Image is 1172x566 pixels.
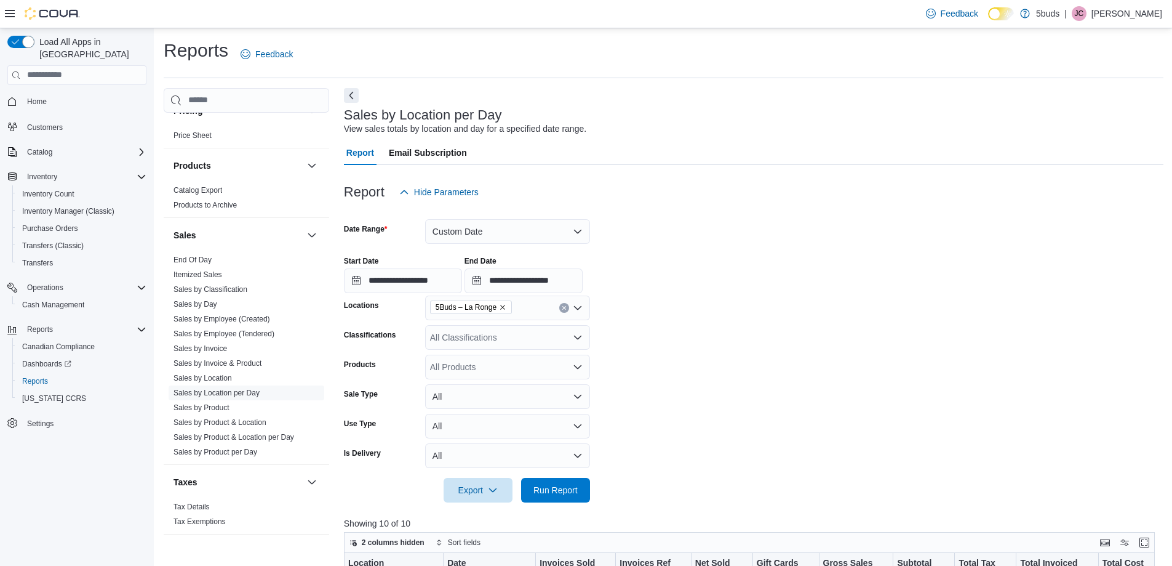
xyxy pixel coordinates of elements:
span: Export [451,478,505,503]
button: Run Report [521,478,590,503]
button: Transfers (Classic) [12,237,151,254]
span: Run Report [533,484,578,496]
p: 5buds [1036,6,1059,21]
button: Clear input [559,303,569,313]
span: Reports [22,376,48,386]
h3: Report [344,185,385,200]
a: Cash Management [17,297,89,312]
button: Inventory Count [12,185,151,203]
button: Home [2,92,151,110]
a: Sales by Invoice [173,344,227,353]
span: Purchase Orders [17,221,146,236]
button: Sales [305,228,319,243]
p: Showing 10 of 10 [344,517,1163,530]
span: End Of Day [173,255,212,265]
span: Dark Mode [988,20,989,21]
a: Home [22,94,52,109]
span: 5Buds – La Ronge [430,301,512,314]
span: Sort fields [448,538,480,548]
h3: Products [173,160,211,172]
span: Inventory Manager (Classic) [17,204,146,219]
div: Pricing [164,128,329,148]
span: Inventory Count [22,189,74,199]
button: Reports [12,373,151,390]
button: [US_STATE] CCRS [12,390,151,407]
button: Customers [2,118,151,135]
a: Transfers (Classic) [17,238,89,253]
span: Canadian Compliance [17,339,146,354]
span: Cash Management [22,300,84,310]
button: Reports [22,322,58,337]
span: Reports [17,374,146,389]
button: Inventory Manager (Classic) [12,203,151,220]
span: Cash Management [17,297,146,312]
span: Transfers [22,258,53,268]
a: Sales by Product per Day [173,448,257,456]
button: Remove 5Buds – La Ronge from selection in this group [499,304,506,311]
span: Sales by Location per Day [173,388,260,398]
button: Next [344,88,359,103]
a: Settings [22,416,58,431]
button: Inventory [22,169,62,184]
a: Purchase Orders [17,221,83,236]
a: Sales by Employee (Tendered) [173,329,274,338]
span: Sales by Employee (Tendered) [173,329,274,339]
a: Sales by Product & Location [173,418,266,427]
span: Customers [27,123,63,132]
a: Dashboards [12,355,151,373]
span: Dashboards [22,359,71,369]
a: Sales by Location [173,374,232,382]
img: Cova [25,7,80,20]
a: Sales by Employee (Created) [173,315,270,323]
button: Pricing [305,103,319,118]
span: Feedback [941,7,978,20]
span: Catalog Export [173,185,222,195]
span: Sales by Invoice [173,344,227,354]
label: Date Range [344,224,388,234]
a: Dashboards [17,357,76,371]
button: Export [444,478,512,503]
span: Home [22,94,146,109]
span: Sales by Product & Location [173,418,266,427]
button: Purchase Orders [12,220,151,237]
button: Hide Parameters [394,180,484,204]
span: Inventory [22,169,146,184]
input: Press the down key to open a popover containing a calendar. [344,269,462,293]
span: Sales by Classification [173,285,247,294]
a: Itemized Sales [173,270,222,279]
span: Settings [27,419,54,429]
a: Customers [22,120,68,135]
button: Canadian Compliance [12,338,151,355]
a: Canadian Compliance [17,339,100,354]
span: Catalog [27,147,52,157]
span: Inventory Manager (Classic) [22,206,114,216]
button: Sales [173,229,302,241]
button: Display options [1117,535,1132,550]
a: Sales by Day [173,300,217,309]
span: Price Sheet [173,131,212,140]
span: Washington CCRS [17,391,146,406]
a: Catalog Export [173,186,222,195]
a: Sales by Location per Day [173,389,260,397]
button: Taxes [173,476,302,488]
h3: Taxes [173,476,197,488]
span: Dashboards [17,357,146,371]
span: Reports [27,325,53,334]
label: Products [344,360,376,370]
button: Keyboard shortcuts [1098,535,1112,550]
a: Feedback [921,1,983,26]
span: Sales by Day [173,299,217,309]
span: Customers [22,119,146,134]
span: Sales by Product & Location per Day [173,432,294,442]
span: Transfers (Classic) [22,241,84,251]
nav: Complex example [7,87,146,464]
a: Sales by Product [173,403,229,412]
label: Locations [344,301,379,310]
button: Enter fullscreen [1137,535,1152,550]
a: Tax Exemptions [173,517,226,526]
a: Tax Details [173,503,210,511]
button: Sort fields [431,535,485,550]
button: Products [305,158,319,173]
div: Justyn Challis [1072,6,1086,21]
